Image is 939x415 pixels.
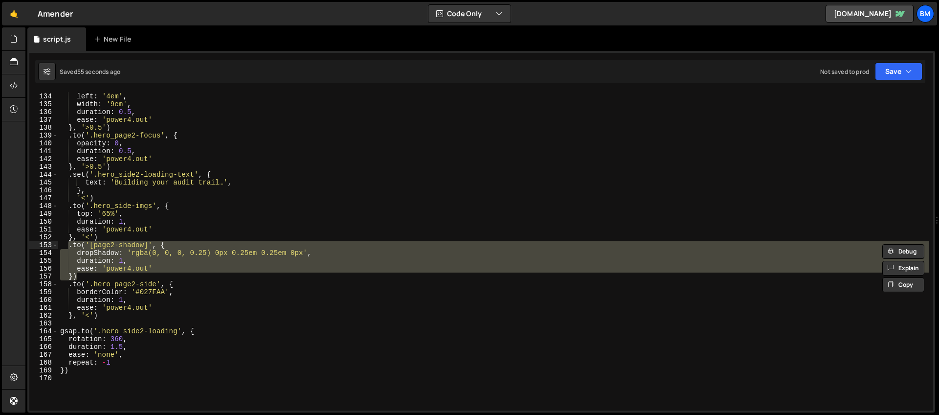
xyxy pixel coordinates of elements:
a: 🤙 [2,2,26,25]
div: 163 [29,320,58,327]
div: 169 [29,367,58,374]
div: 146 [29,186,58,194]
button: Copy [882,277,924,292]
div: Not saved to prod [820,68,869,76]
div: Saved [60,68,120,76]
div: 55 seconds ago [77,68,120,76]
div: 161 [29,304,58,312]
a: [DOMAIN_NAME] [826,5,914,23]
div: 148 [29,202,58,210]
div: 167 [29,351,58,359]
div: 153 [29,241,58,249]
div: 159 [29,288,58,296]
div: 155 [29,257,58,265]
div: 165 [29,335,58,343]
div: 158 [29,280,58,288]
button: Code Only [428,5,511,23]
div: 160 [29,296,58,304]
div: 156 [29,265,58,273]
button: Debug [882,244,924,259]
div: 150 [29,218,58,226]
div: 168 [29,359,58,367]
button: Save [875,63,922,80]
div: 144 [29,171,58,179]
div: 142 [29,155,58,163]
div: 149 [29,210,58,218]
div: script.js [43,34,71,44]
div: 136 [29,108,58,116]
div: 154 [29,249,58,257]
div: 164 [29,327,58,335]
div: 162 [29,312,58,320]
div: 147 [29,194,58,202]
div: Amender [38,8,73,20]
div: New File [94,34,135,44]
div: 141 [29,147,58,155]
div: 152 [29,233,58,241]
div: 145 [29,179,58,186]
div: 138 [29,124,58,132]
div: 151 [29,226,58,233]
div: 143 [29,163,58,171]
div: 140 [29,139,58,147]
div: 170 [29,374,58,382]
button: Explain [882,261,924,276]
div: 137 [29,116,58,124]
div: 135 [29,100,58,108]
a: bm [917,5,934,23]
div: 157 [29,273,58,280]
div: 139 [29,132,58,139]
div: 134 [29,92,58,100]
div: 166 [29,343,58,351]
